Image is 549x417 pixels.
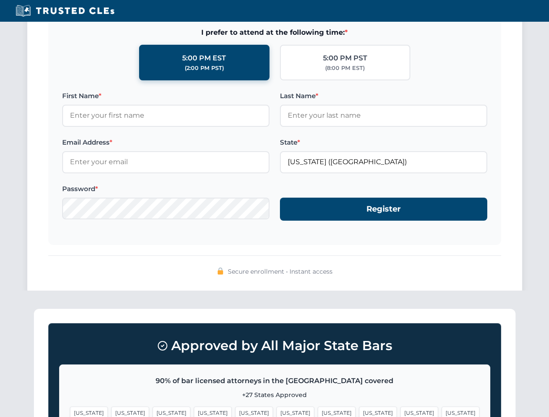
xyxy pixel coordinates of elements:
[62,151,270,173] input: Enter your email
[228,267,333,276] span: Secure enrollment • Instant access
[70,375,479,387] p: 90% of bar licensed attorneys in the [GEOGRAPHIC_DATA] covered
[323,53,367,64] div: 5:00 PM PST
[217,268,224,275] img: 🔒
[280,151,487,173] input: Florida (FL)
[62,105,270,126] input: Enter your first name
[280,105,487,126] input: Enter your last name
[182,53,226,64] div: 5:00 PM EST
[280,198,487,221] button: Register
[59,334,490,357] h3: Approved by All Major State Bars
[70,390,479,400] p: +27 States Approved
[62,27,487,38] span: I prefer to attend at the following time:
[280,137,487,148] label: State
[62,184,270,194] label: Password
[325,64,365,73] div: (8:00 PM EST)
[13,4,117,17] img: Trusted CLEs
[62,91,270,101] label: First Name
[185,64,224,73] div: (2:00 PM PST)
[62,137,270,148] label: Email Address
[280,91,487,101] label: Last Name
